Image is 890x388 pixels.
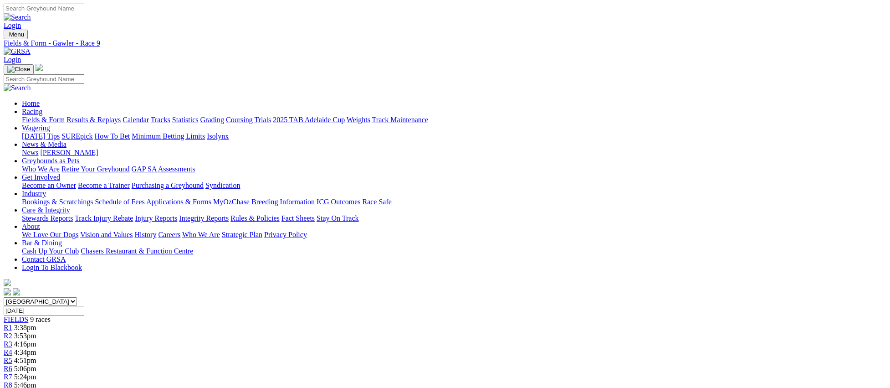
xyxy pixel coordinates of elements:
[80,231,133,238] a: Vision and Values
[22,116,65,124] a: Fields & Form
[135,214,177,222] a: Injury Reports
[14,324,36,331] span: 3:38pm
[4,30,28,39] button: Toggle navigation
[61,132,92,140] a: SUREpick
[14,332,36,340] span: 3:53pm
[4,357,12,364] a: R5
[146,198,211,206] a: Applications & Forms
[81,247,193,255] a: Chasers Restaurant & Function Centre
[36,64,43,71] img: logo-grsa-white.png
[14,365,36,372] span: 5:06pm
[30,316,51,323] span: 9 races
[22,165,60,173] a: Who We Are
[22,140,66,148] a: News & Media
[22,99,40,107] a: Home
[205,181,240,189] a: Syndication
[251,198,315,206] a: Breeding Information
[22,124,50,132] a: Wagering
[9,31,24,38] span: Menu
[4,84,31,92] img: Search
[4,332,12,340] a: R2
[22,181,76,189] a: Become an Owner
[4,39,886,47] a: Fields & Form - Gawler - Race 9
[75,214,133,222] a: Track Injury Rebate
[22,264,82,271] a: Login To Blackbook
[226,116,253,124] a: Coursing
[4,316,28,323] a: FIELDS
[13,288,20,295] img: twitter.svg
[222,231,262,238] a: Strategic Plan
[230,214,280,222] a: Rules & Policies
[317,198,360,206] a: ICG Outcomes
[264,231,307,238] a: Privacy Policy
[347,116,370,124] a: Weights
[4,365,12,372] a: R6
[22,247,886,255] div: Bar & Dining
[22,214,886,222] div: Care & Integrity
[7,66,30,73] img: Close
[4,373,12,381] a: R7
[4,288,11,295] img: facebook.svg
[22,231,78,238] a: We Love Our Dogs
[22,190,46,197] a: Industry
[213,198,250,206] a: MyOzChase
[4,47,31,56] img: GRSA
[4,74,84,84] input: Search
[134,231,156,238] a: History
[132,132,205,140] a: Minimum Betting Limits
[22,255,66,263] a: Contact GRSA
[317,214,358,222] a: Stay On Track
[123,116,149,124] a: Calendar
[14,348,36,356] span: 4:34pm
[22,206,70,214] a: Care & Integrity
[78,181,130,189] a: Become a Trainer
[4,306,84,316] input: Select date
[22,181,886,190] div: Get Involved
[22,157,79,165] a: Greyhounds as Pets
[4,21,21,29] a: Login
[4,4,84,13] input: Search
[362,198,391,206] a: Race Safe
[22,108,42,115] a: Racing
[200,116,224,124] a: Grading
[172,116,199,124] a: Statistics
[281,214,315,222] a: Fact Sheets
[4,56,21,63] a: Login
[14,373,36,381] span: 5:24pm
[4,340,12,348] a: R3
[22,231,886,239] div: About
[22,247,79,255] a: Cash Up Your Club
[158,231,180,238] a: Careers
[22,116,886,124] div: Racing
[95,198,144,206] a: Schedule of Fees
[132,181,204,189] a: Purchasing a Greyhound
[22,198,93,206] a: Bookings & Scratchings
[14,357,36,364] span: 4:51pm
[22,132,886,140] div: Wagering
[179,214,229,222] a: Integrity Reports
[22,239,62,247] a: Bar & Dining
[182,231,220,238] a: Who We Are
[22,222,40,230] a: About
[4,279,11,286] img: logo-grsa-white.png
[4,348,12,356] a: R4
[61,165,130,173] a: Retire Your Greyhound
[22,132,60,140] a: [DATE] Tips
[22,198,886,206] div: Industry
[372,116,428,124] a: Track Maintenance
[273,116,345,124] a: 2025 TAB Adelaide Cup
[4,324,12,331] a: R1
[14,340,36,348] span: 4:16pm
[22,214,73,222] a: Stewards Reports
[95,132,130,140] a: How To Bet
[22,173,60,181] a: Get Involved
[66,116,121,124] a: Results & Replays
[4,64,34,74] button: Toggle navigation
